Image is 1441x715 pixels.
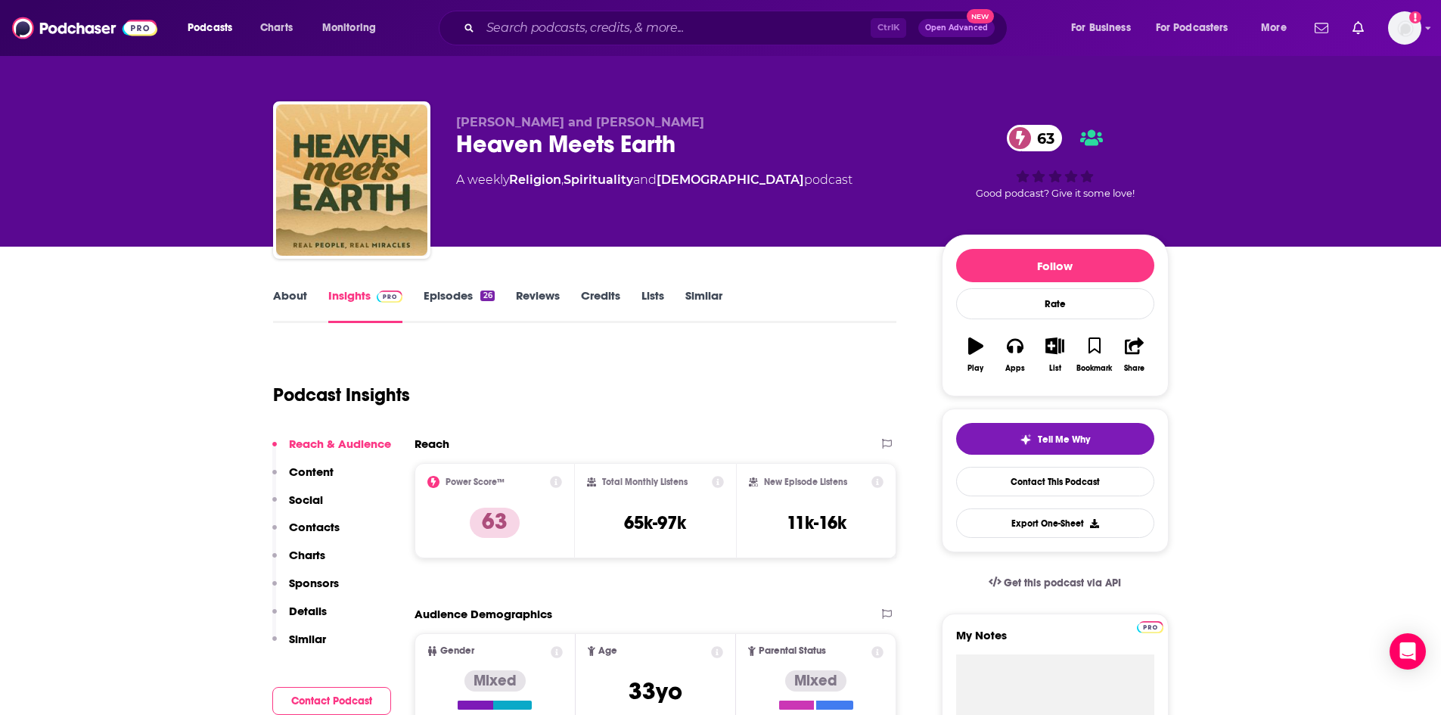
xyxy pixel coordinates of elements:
button: Social [272,493,323,521]
div: Mixed [464,670,526,692]
button: Show profile menu [1388,11,1421,45]
button: open menu [1061,16,1150,40]
button: Bookmark [1075,328,1114,382]
a: Pro website [1137,619,1163,633]
h2: Reach [415,437,449,451]
p: 63 [470,508,520,538]
div: Play [967,364,983,373]
span: 33 yo [629,676,682,706]
span: For Business [1071,17,1131,39]
span: Get this podcast via API [1004,577,1121,589]
a: Charts [250,16,302,40]
button: open menu [1146,16,1250,40]
span: [PERSON_NAME] and [PERSON_NAME] [456,115,704,129]
span: Monitoring [322,17,376,39]
a: Spirituality [564,173,633,187]
button: Export One-Sheet [956,508,1154,538]
span: Logged in as Lydia_Gustafson [1388,11,1421,45]
input: Search podcasts, credits, & more... [480,16,871,40]
span: Gender [440,646,474,656]
h2: Power Score™ [446,477,505,487]
div: Search podcasts, credits, & more... [453,11,1022,45]
a: About [273,288,307,323]
span: Charts [260,17,293,39]
h3: 11k-16k [787,511,846,534]
img: Podchaser Pro [377,291,403,303]
button: Similar [272,632,326,660]
div: Bookmark [1076,364,1112,373]
span: Good podcast? Give it some love! [976,188,1135,199]
img: User Profile [1388,11,1421,45]
span: New [967,9,994,23]
a: Show notifications dropdown [1309,15,1334,41]
div: Apps [1005,364,1025,373]
span: More [1261,17,1287,39]
a: 63 [1007,125,1062,151]
button: Apps [995,328,1035,382]
a: Religion [509,173,561,187]
p: Content [289,465,334,479]
button: open menu [1250,16,1306,40]
p: Contacts [289,520,340,534]
button: Reach & Audience [272,437,391,465]
div: Share [1124,364,1144,373]
img: tell me why sparkle [1020,434,1032,446]
button: open menu [312,16,396,40]
div: Mixed [785,670,846,692]
button: Play [956,328,995,382]
span: Age [598,646,617,656]
p: Similar [289,632,326,646]
button: List [1035,328,1074,382]
p: Charts [289,548,325,562]
a: Show notifications dropdown [1346,15,1370,41]
a: Credits [581,288,620,323]
span: Ctrl K [871,18,906,38]
button: Follow [956,249,1154,282]
a: InsightsPodchaser Pro [328,288,403,323]
span: Parental Status [759,646,826,656]
a: Get this podcast via API [977,564,1134,602]
p: Sponsors [289,576,339,590]
button: Open AdvancedNew [918,19,995,37]
button: Content [272,465,334,493]
div: Open Intercom Messenger [1390,633,1426,670]
div: A weekly podcast [456,171,852,189]
h1: Podcast Insights [273,384,410,406]
button: Contact Podcast [272,687,391,715]
span: Podcasts [188,17,232,39]
p: Details [289,604,327,618]
div: 63Good podcast? Give it some love! [942,115,1169,209]
button: Details [272,604,327,632]
span: Open Advanced [925,24,988,32]
div: 26 [480,291,494,301]
h3: 65k-97k [624,511,686,534]
span: and [633,173,657,187]
span: Tell Me Why [1038,434,1090,446]
button: Charts [272,548,325,576]
a: [DEMOGRAPHIC_DATA] [657,173,804,187]
p: Reach & Audience [289,437,391,451]
a: Similar [685,288,722,323]
a: Episodes26 [424,288,494,323]
button: Sponsors [272,576,339,604]
span: For Podcasters [1156,17,1228,39]
button: open menu [177,16,252,40]
button: Contacts [272,520,340,548]
a: Reviews [516,288,560,323]
img: Heaven Meets Earth [276,104,427,256]
img: Podchaser Pro [1137,621,1163,633]
h2: Audience Demographics [415,607,552,621]
span: 63 [1022,125,1062,151]
span: , [561,173,564,187]
img: Podchaser - Follow, Share and Rate Podcasts [12,14,157,42]
a: Contact This Podcast [956,467,1154,496]
div: List [1049,364,1061,373]
label: My Notes [956,628,1154,654]
div: Rate [956,288,1154,319]
a: Lists [641,288,664,323]
svg: Add a profile image [1409,11,1421,23]
button: tell me why sparkleTell Me Why [956,423,1154,455]
h2: Total Monthly Listens [602,477,688,487]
